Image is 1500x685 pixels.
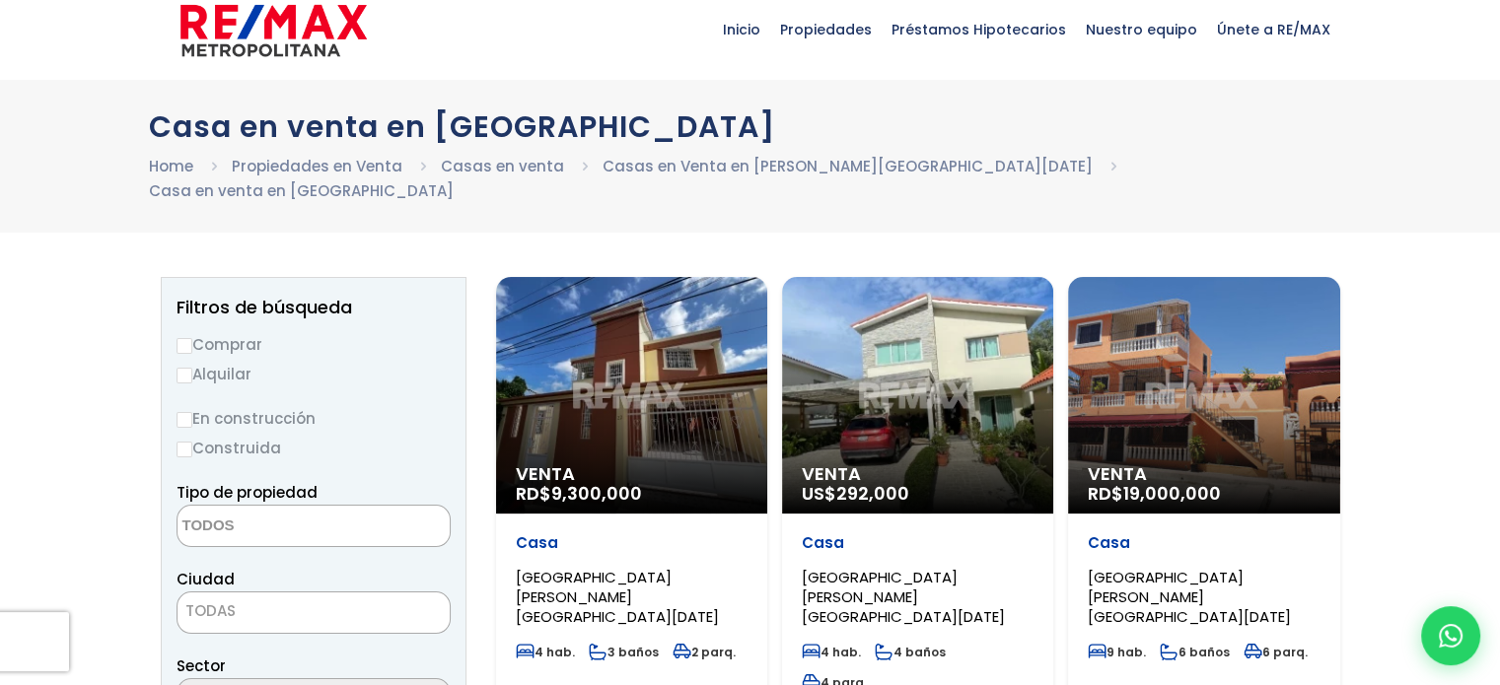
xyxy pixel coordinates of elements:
a: Casas en venta [441,156,564,176]
input: Comprar [177,338,192,354]
span: 6 parq. [1244,644,1308,660]
h2: Filtros de búsqueda [177,298,451,317]
img: remax-metropolitana-logo [180,1,367,60]
span: Ciudad [177,569,235,589]
p: Casa [1088,533,1320,553]
span: TODAS [185,600,236,621]
h1: Casa en venta en [GEOGRAPHIC_DATA] [149,109,1352,144]
textarea: Search [178,506,369,548]
span: 4 hab. [802,644,861,660]
span: 292,000 [836,481,909,506]
span: Tipo de propiedad [177,482,318,503]
span: 4 hab. [516,644,575,660]
span: [GEOGRAPHIC_DATA][PERSON_NAME][GEOGRAPHIC_DATA][DATE] [516,567,719,627]
label: Comprar [177,332,451,357]
span: Venta [802,464,1034,484]
label: Construida [177,436,451,460]
span: 19,000,000 [1123,481,1221,506]
span: RD$ [1088,481,1221,506]
span: Venta [1088,464,1320,484]
a: Propiedades en Venta [232,156,402,176]
input: Construida [177,442,192,457]
span: [GEOGRAPHIC_DATA][PERSON_NAME][GEOGRAPHIC_DATA][DATE] [802,567,1005,627]
span: RD$ [516,481,642,506]
a: Home [149,156,193,176]
span: TODAS [177,591,451,634]
span: [GEOGRAPHIC_DATA][PERSON_NAME][GEOGRAPHIC_DATA][DATE] [1088,567,1291,627]
span: Venta [516,464,748,484]
span: US$ [802,481,909,506]
input: En construcción [177,412,192,428]
input: Alquilar [177,368,192,383]
p: Casa [516,533,748,553]
span: Sector [177,655,226,676]
span: TODAS [178,597,450,625]
span: 9,300,000 [551,481,642,506]
label: En construcción [177,406,451,431]
span: 4 baños [875,644,946,660]
label: Alquilar [177,362,451,386]
li: Casa en venta en [GEOGRAPHIC_DATA] [149,178,454,203]
a: Casas en Venta en [PERSON_NAME][GEOGRAPHIC_DATA][DATE] [603,156,1093,176]
span: 3 baños [589,644,659,660]
p: Casa [802,533,1034,553]
span: 9 hab. [1088,644,1146,660]
span: 6 baños [1160,644,1230,660]
span: 2 parq. [673,644,736,660]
